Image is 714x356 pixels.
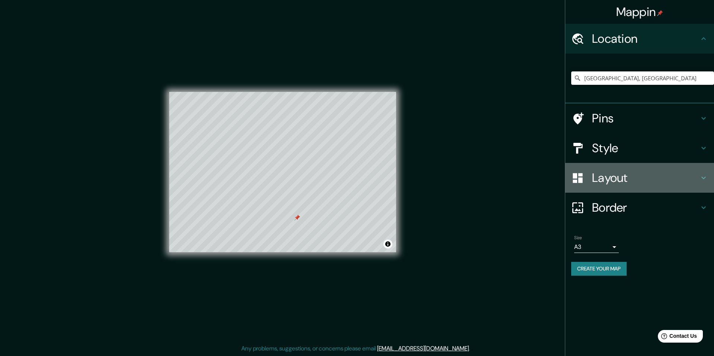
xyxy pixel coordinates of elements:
label: Size [574,235,582,241]
h4: Mappin [616,4,663,19]
h4: Pins [592,111,699,126]
input: Pick your city or area [571,71,714,85]
button: Create your map [571,262,627,276]
div: A3 [574,241,619,253]
h4: Style [592,141,699,155]
h4: Location [592,31,699,46]
button: Toggle attribution [383,240,392,248]
h4: Layout [592,170,699,185]
iframe: Help widget launcher [648,327,706,348]
div: Pins [565,103,714,133]
a: [EMAIL_ADDRESS][DOMAIN_NAME] [377,344,469,352]
h4: Border [592,200,699,215]
div: Location [565,24,714,54]
div: Layout [565,163,714,193]
div: . [470,344,471,353]
p: Any problems, suggestions, or concerns please email . [241,344,470,353]
div: . [471,344,473,353]
img: pin-icon.png [657,10,663,16]
div: Style [565,133,714,163]
div: Border [565,193,714,222]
